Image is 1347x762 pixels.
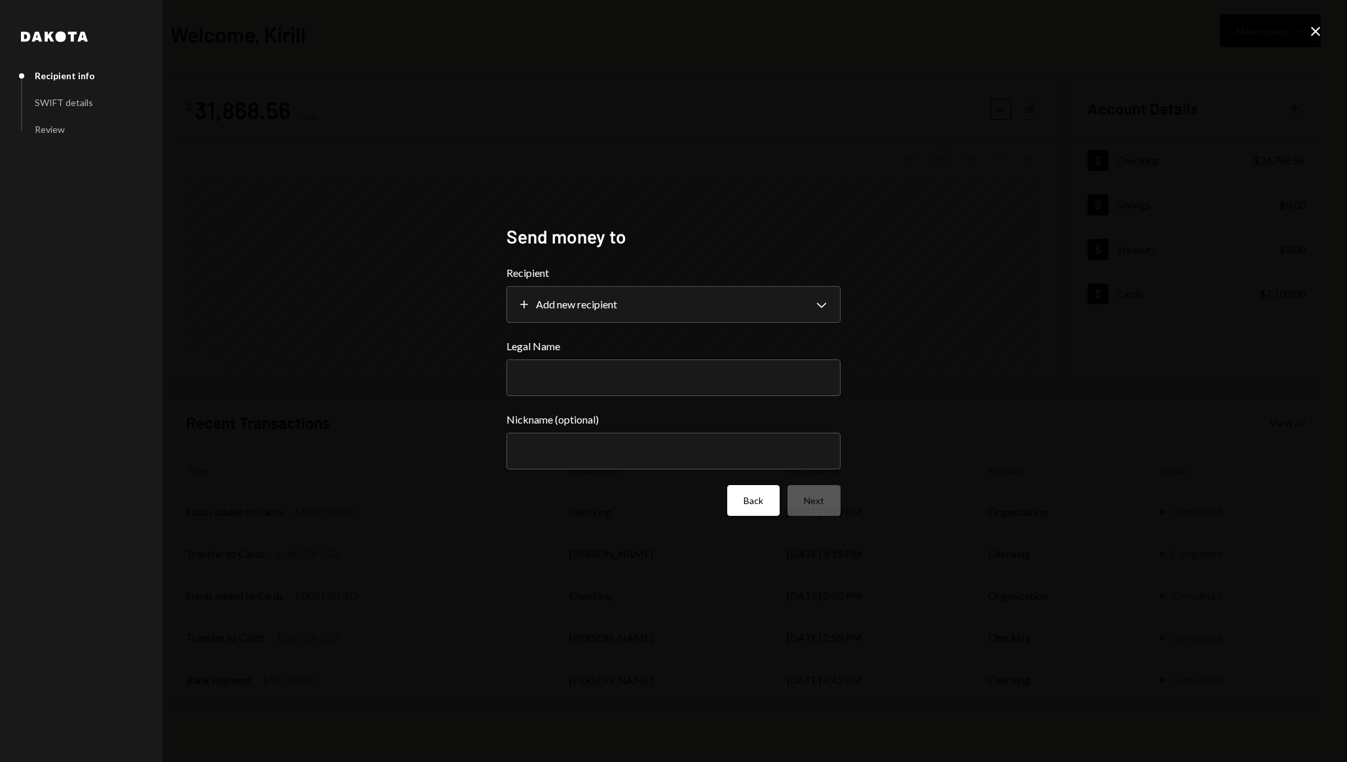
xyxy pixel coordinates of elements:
[506,286,841,323] button: Recipient
[35,70,95,81] div: Recipient info
[506,412,841,427] label: Nickname (optional)
[506,265,841,281] label: Recipient
[35,124,65,135] div: Review
[506,338,841,354] label: Legal Name
[35,97,93,108] div: SWIFT details
[506,224,841,249] h2: Send money to
[727,485,780,516] button: Back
